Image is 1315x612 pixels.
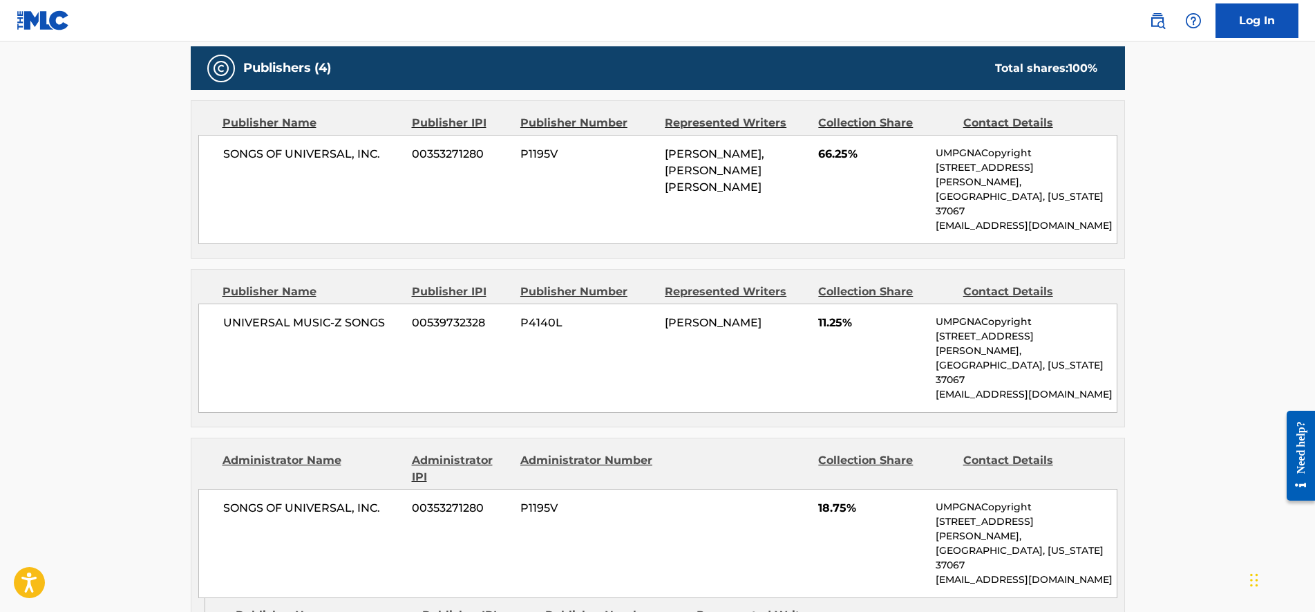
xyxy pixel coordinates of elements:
span: P1195V [520,500,654,517]
p: [EMAIL_ADDRESS][DOMAIN_NAME] [936,573,1116,587]
div: Contact Details [963,452,1097,485]
img: help [1185,12,1202,29]
div: Publisher Number [520,284,654,300]
p: [STREET_ADDRESS][PERSON_NAME], [936,329,1116,358]
span: P4140L [520,315,654,331]
p: [STREET_ADDRESS][PERSON_NAME], [936,514,1116,544]
a: Log In [1215,3,1298,38]
p: UMPGNACopyright [936,146,1116,160]
iframe: Resource Center [1276,400,1315,512]
a: Public Search [1144,7,1171,35]
span: [PERSON_NAME] [665,316,761,329]
span: 18.75% [818,500,925,517]
img: Publishers [213,60,229,77]
p: UMPGNACopyright [936,500,1116,514]
p: [STREET_ADDRESS][PERSON_NAME], [936,160,1116,189]
img: search [1149,12,1166,29]
div: Publisher Name [223,115,401,131]
div: Administrator Name [223,452,401,485]
p: [EMAIL_ADDRESS][DOMAIN_NAME] [936,219,1116,233]
span: [PERSON_NAME], [PERSON_NAME] [PERSON_NAME] [665,147,764,194]
div: Help [1180,7,1207,35]
span: 11.25% [818,315,925,331]
div: Contact Details [963,284,1097,300]
div: Collection Share [818,284,952,300]
div: Represented Writers [665,115,808,131]
div: Collection Share [818,452,952,485]
div: Total shares: [995,60,1097,77]
p: [GEOGRAPHIC_DATA], [US_STATE] 37067 [936,544,1116,573]
div: Administrator Number [520,452,654,485]
span: 00353271280 [412,500,510,517]
div: Administrator IPI [412,452,510,485]
p: [GEOGRAPHIC_DATA], [US_STATE] 37067 [936,189,1116,219]
img: MLC Logo [17,10,70,30]
span: UNIVERSAL MUSIC-Z SONGS [223,315,402,331]
span: SONGS OF UNIVERSAL, INC. [223,146,402,163]
span: P1195V [520,146,654,163]
iframe: Chat Widget [1246,546,1315,612]
p: UMPGNACopyright [936,315,1116,329]
p: [GEOGRAPHIC_DATA], [US_STATE] 37067 [936,358,1116,387]
h5: Publishers (4) [243,60,331,76]
div: Publisher IPI [412,284,510,300]
span: 00539732328 [412,315,510,331]
div: Drag [1250,559,1258,601]
div: Publisher IPI [412,115,510,131]
p: [EMAIL_ADDRESS][DOMAIN_NAME] [936,387,1116,402]
span: 100 % [1068,62,1097,75]
div: Represented Writers [665,284,808,300]
span: SONGS OF UNIVERSAL, INC. [223,500,402,517]
div: Contact Details [963,115,1097,131]
span: 66.25% [818,146,925,163]
div: Collection Share [818,115,952,131]
div: Publisher Number [520,115,654,131]
div: Publisher Name [223,284,401,300]
span: 00353271280 [412,146,510,163]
